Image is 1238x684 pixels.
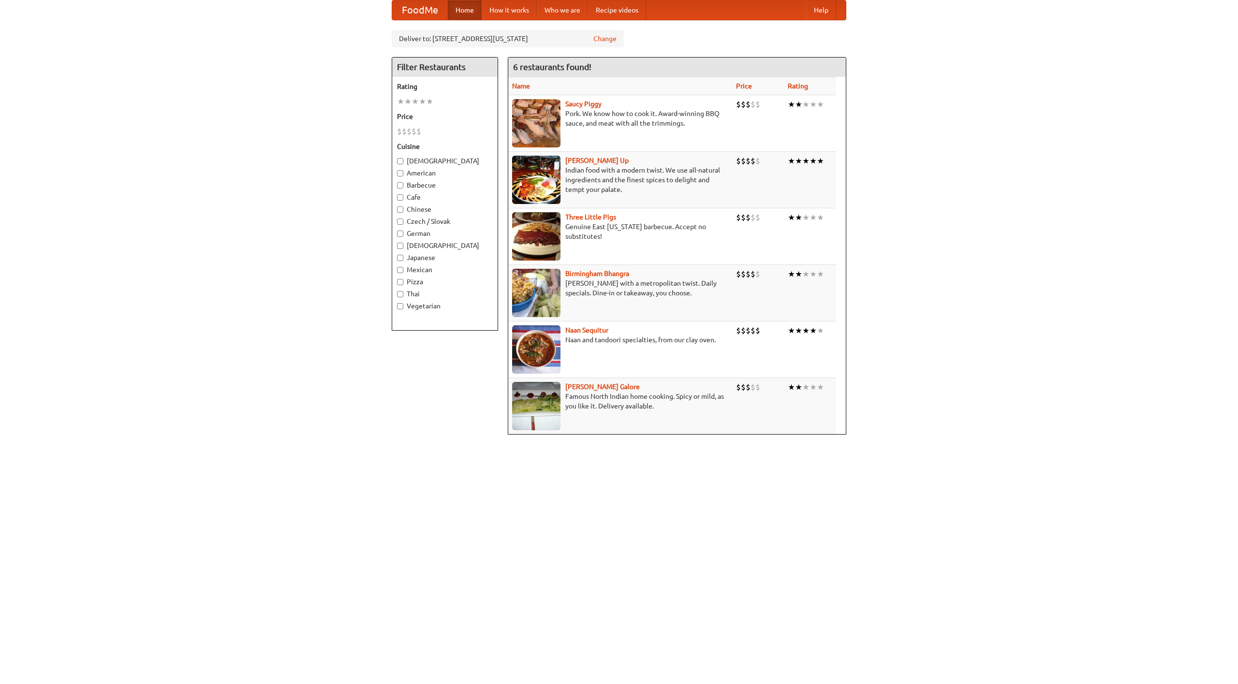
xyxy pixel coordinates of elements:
[397,291,403,297] input: Thai
[736,325,741,336] li: $
[788,156,795,166] li: ★
[741,212,746,223] li: $
[788,325,795,336] li: ★
[397,243,403,249] input: [DEMOGRAPHIC_DATA]
[751,269,755,279] li: $
[788,212,795,223] li: ★
[482,0,537,20] a: How it works
[755,382,760,393] li: $
[746,382,751,393] li: $
[404,96,412,107] li: ★
[565,383,640,391] a: [PERSON_NAME] Galore
[810,99,817,110] li: ★
[795,382,802,393] li: ★
[817,212,824,223] li: ★
[397,170,403,176] input: American
[397,206,403,213] input: Chinese
[788,382,795,393] li: ★
[512,165,728,194] p: Indian food with a modern twist. We use all-natural ingredients and the finest spices to delight ...
[416,126,421,137] li: $
[755,156,760,166] li: $
[741,325,746,336] li: $
[397,194,403,201] input: Cafe
[397,229,493,238] label: German
[755,325,760,336] li: $
[512,82,530,90] a: Name
[795,212,802,223] li: ★
[392,30,624,47] div: Deliver to: [STREET_ADDRESS][US_STATE]
[565,157,629,164] a: [PERSON_NAME] Up
[588,0,646,20] a: Recipe videos
[512,325,560,374] img: naansequitur.jpg
[736,382,741,393] li: $
[397,255,403,261] input: Japanese
[741,156,746,166] li: $
[795,99,802,110] li: ★
[802,99,810,110] li: ★
[397,277,493,287] label: Pizza
[512,278,728,298] p: [PERSON_NAME] with a metropolitan twist. Daily specials. Dine-in or takeaway, you choose.
[392,58,498,77] h4: Filter Restaurants
[512,392,728,411] p: Famous North Indian home cooking. Spicy or mild, as you like it. Delivery available.
[448,0,482,20] a: Home
[802,325,810,336] li: ★
[397,265,493,275] label: Mexican
[817,99,824,110] li: ★
[817,156,824,166] li: ★
[741,99,746,110] li: $
[512,269,560,317] img: bhangra.jpg
[788,269,795,279] li: ★
[736,269,741,279] li: $
[802,156,810,166] li: ★
[741,382,746,393] li: $
[397,112,493,121] h5: Price
[397,279,403,285] input: Pizza
[397,231,403,237] input: German
[736,156,741,166] li: $
[755,269,760,279] li: $
[392,0,448,20] a: FoodMe
[397,156,493,166] label: [DEMOGRAPHIC_DATA]
[512,109,728,128] p: Pork. We know how to cook it. Award-winning BBQ sauce, and meat with all the trimmings.
[751,156,755,166] li: $
[795,269,802,279] li: ★
[513,62,591,72] ng-pluralize: 6 restaurants found!
[817,269,824,279] li: ★
[397,126,402,137] li: $
[397,182,403,189] input: Barbecue
[810,269,817,279] li: ★
[741,269,746,279] li: $
[397,303,403,309] input: Vegetarian
[397,158,403,164] input: [DEMOGRAPHIC_DATA]
[802,212,810,223] li: ★
[788,82,808,90] a: Rating
[746,269,751,279] li: $
[802,382,810,393] li: ★
[746,212,751,223] li: $
[512,382,560,430] img: currygalore.jpg
[397,96,404,107] li: ★
[397,301,493,311] label: Vegetarian
[746,99,751,110] li: $
[755,212,760,223] li: $
[788,99,795,110] li: ★
[795,325,802,336] li: ★
[537,0,588,20] a: Who we are
[397,180,493,190] label: Barbecue
[565,213,616,221] b: Three Little Pigs
[397,192,493,202] label: Cafe
[755,99,760,110] li: $
[806,0,836,20] a: Help
[565,270,629,277] a: Birmingham Bhangra
[512,156,560,204] img: curryup.jpg
[817,382,824,393] li: ★
[810,382,817,393] li: ★
[810,325,817,336] li: ★
[565,326,608,334] a: Naan Sequitur
[746,156,751,166] li: $
[810,212,817,223] li: ★
[397,218,403,225] input: Czech / Slovak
